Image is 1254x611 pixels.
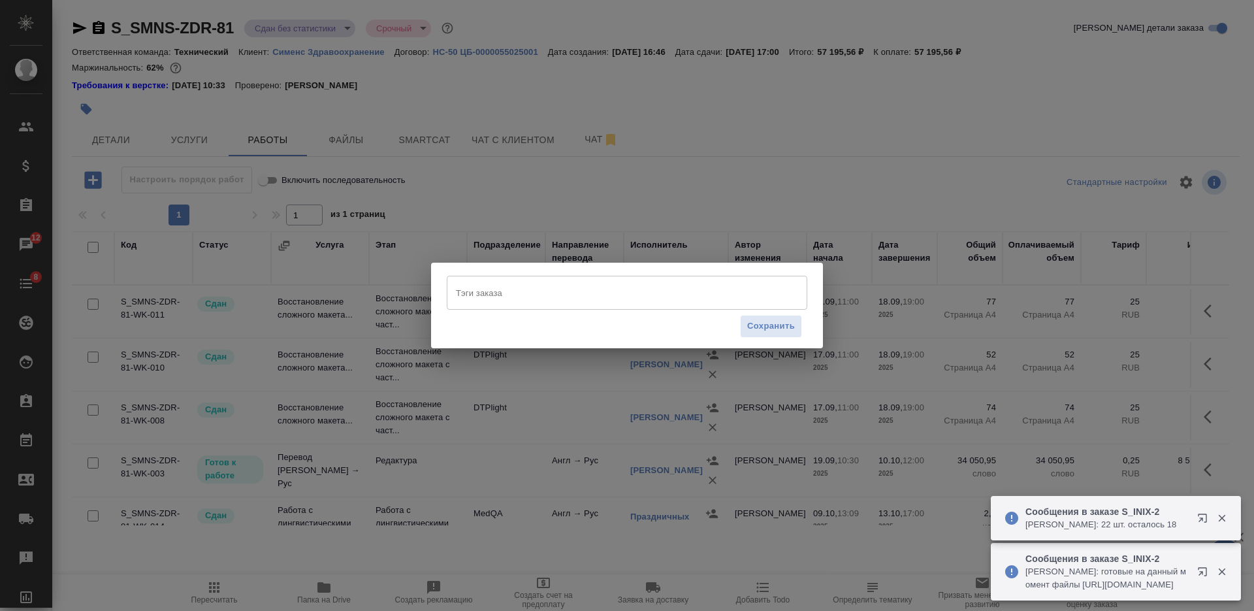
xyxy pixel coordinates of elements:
[1189,505,1221,537] button: Открыть в новой вкладке
[1025,518,1189,531] p: [PERSON_NAME]: 22 шт. осталось 18
[740,315,802,338] button: Сохранить
[747,319,795,334] span: Сохранить
[1025,565,1189,591] p: [PERSON_NAME]: готовые на данный момент файлы [URL][DOMAIN_NAME]
[1208,566,1235,578] button: Закрыть
[1189,559,1221,590] button: Открыть в новой вкладке
[1025,505,1189,518] p: Сообщения в заказе S_INIX-2
[1025,552,1189,565] p: Сообщения в заказе S_INIX-2
[1208,512,1235,524] button: Закрыть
